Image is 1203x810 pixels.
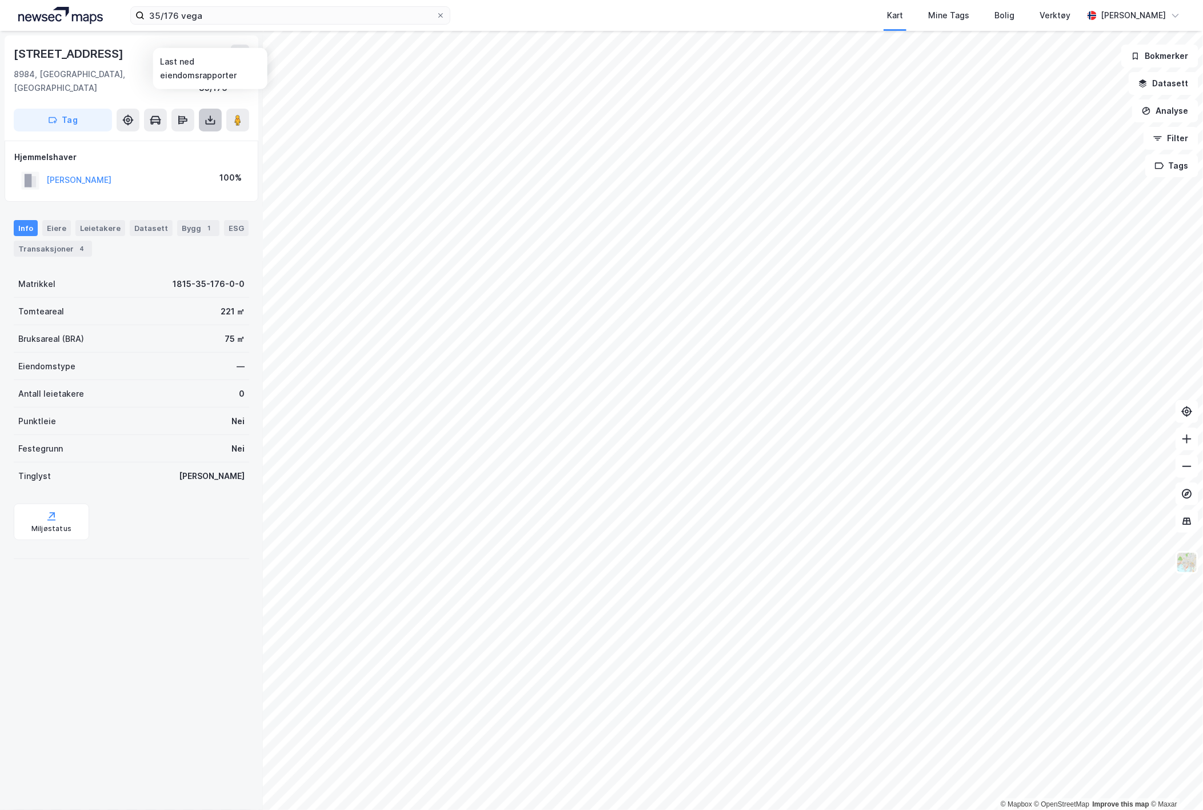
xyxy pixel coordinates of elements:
button: Datasett [1129,72,1198,95]
img: logo.a4113a55bc3d86da70a041830d287a7e.svg [18,7,103,24]
div: Nei [231,414,245,428]
div: 1 [203,222,215,234]
div: ESG [224,220,249,236]
div: 100% [219,171,242,185]
div: 8984, [GEOGRAPHIC_DATA], [GEOGRAPHIC_DATA] [14,67,199,95]
div: Punktleie [18,414,56,428]
div: Bolig [994,9,1014,22]
div: Bygg [177,220,219,236]
div: 4 [76,243,87,254]
div: Nei [231,442,245,456]
div: Verktøy [1040,9,1070,22]
img: Z [1176,552,1198,573]
div: [PERSON_NAME] [179,469,245,483]
div: [PERSON_NAME] [1101,9,1166,22]
iframe: Chat Widget [1146,755,1203,810]
div: [STREET_ADDRESS] [14,45,126,63]
a: Improve this map [1093,800,1149,808]
div: Bruksareal (BRA) [18,332,84,346]
div: 221 ㎡ [221,305,245,318]
input: Søk på adresse, matrikkel, gårdeiere, leietakere eller personer [145,7,436,24]
div: Tinglyst [18,469,51,483]
button: Tags [1145,154,1198,177]
div: Info [14,220,38,236]
div: Matrikkel [18,277,55,291]
div: Eiere [42,220,71,236]
div: 75 ㎡ [225,332,245,346]
a: OpenStreetMap [1034,800,1090,808]
div: Leietakere [75,220,125,236]
button: Filter [1144,127,1198,150]
div: Hjemmelshaver [14,150,249,164]
div: Vega, 35/176 [199,67,249,95]
div: — [237,360,245,373]
div: Kart [887,9,903,22]
div: Kontrollprogram for chat [1146,755,1203,810]
a: Mapbox [1001,800,1032,808]
div: Eiendomstype [18,360,75,373]
div: Miljøstatus [31,524,71,533]
div: Datasett [130,220,173,236]
div: Antall leietakere [18,387,84,401]
button: Bokmerker [1121,45,1198,67]
div: Festegrunn [18,442,63,456]
button: Analyse [1132,99,1198,122]
div: Transaksjoner [14,241,92,257]
div: 1815-35-176-0-0 [173,277,245,291]
button: Tag [14,109,112,131]
div: Tomteareal [18,305,64,318]
div: Mine Tags [928,9,969,22]
div: 0 [239,387,245,401]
